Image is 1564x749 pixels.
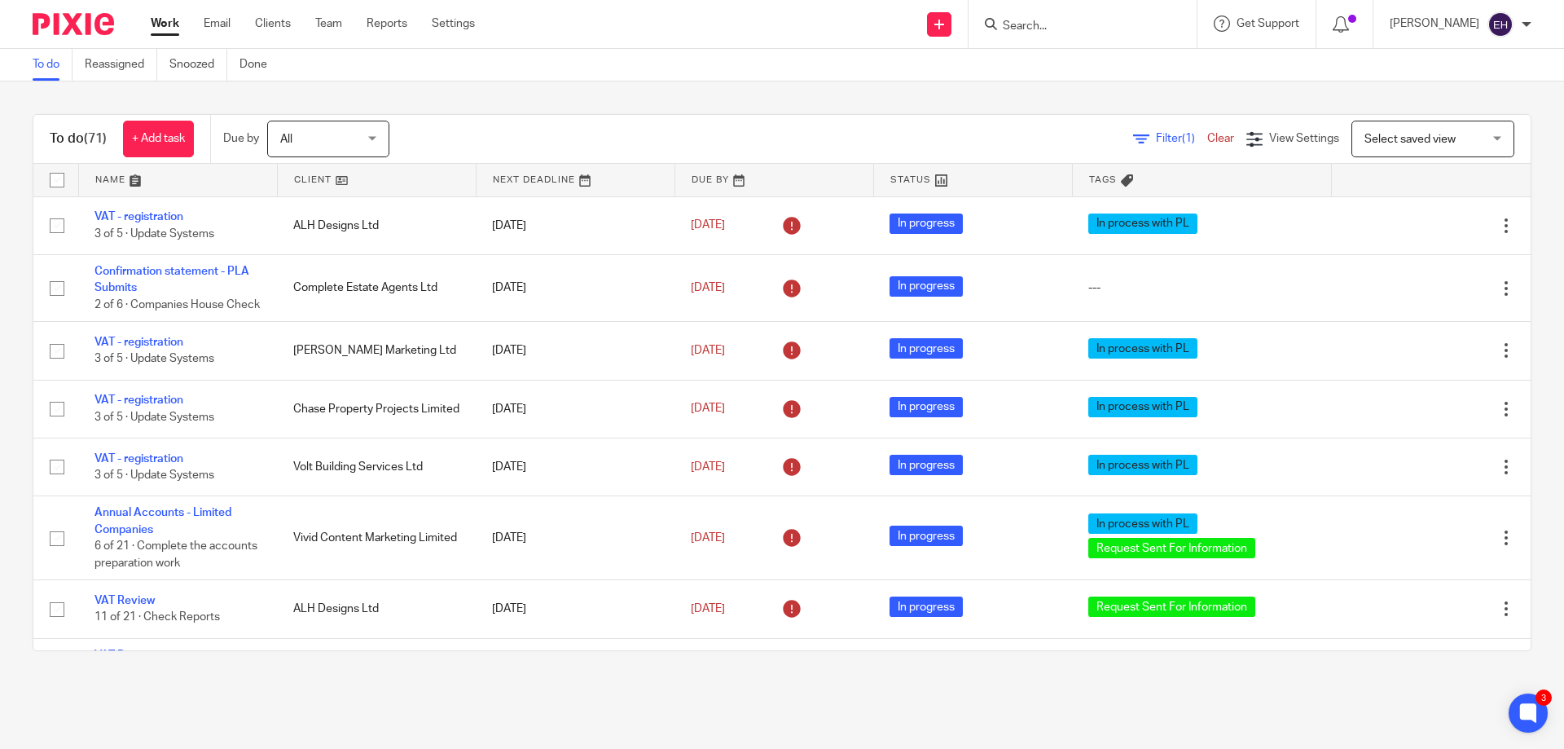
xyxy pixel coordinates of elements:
span: 3 of 5 · Update Systems [94,412,214,423]
a: VAT - registration [94,211,183,222]
h1: To do [50,130,107,148]
span: (71) [84,132,107,145]
a: Team [315,15,342,32]
span: Get Support [1237,18,1299,29]
td: [DATE] [476,322,674,380]
td: Theseus Risk Management Limited [277,638,476,722]
a: Done [239,49,279,81]
span: Filter [1156,133,1207,144]
span: 3 of 5 · Update Systems [94,353,214,364]
td: Complete Estate Agents Ltd [277,254,476,321]
span: In process with PL [1088,513,1197,534]
td: ALH Designs Ltd [277,580,476,638]
td: [DATE] [476,380,674,438]
span: Select saved view [1364,134,1456,145]
a: Annual Accounts - Limited Companies [94,507,231,535]
span: [DATE] [691,345,725,356]
span: All [280,134,292,145]
td: Vivid Content Marketing Limited [277,496,476,580]
td: [PERSON_NAME] Marketing Ltd [277,322,476,380]
span: [DATE] [691,603,725,615]
span: (1) [1182,133,1195,144]
a: To do [33,49,72,81]
span: 11 of 21 · Check Reports [94,612,220,623]
td: [DATE] [476,254,674,321]
a: Confirmation statement - PLA Submits [94,266,249,293]
a: Settings [432,15,475,32]
span: In process with PL [1088,455,1197,475]
a: + Add task [123,121,194,157]
span: In progress [890,276,963,297]
span: In process with PL [1088,397,1197,417]
td: Chase Property Projects Limited [277,380,476,438]
span: In progress [890,526,963,546]
a: Clear [1207,133,1234,144]
span: In progress [890,597,963,617]
div: 3 [1535,690,1552,706]
td: [DATE] [476,638,674,722]
img: svg%3E [1487,11,1513,37]
a: Reports [367,15,407,32]
span: 2 of 6 · Companies House Check [94,299,260,311]
td: Volt Building Services Ltd [277,438,476,496]
a: VAT - registration [94,453,183,465]
span: In progress [890,397,963,417]
p: Due by [223,130,259,147]
span: [DATE] [691,220,725,231]
span: In process with PL [1088,214,1197,234]
a: Reassigned [85,49,157,81]
a: VAT Review [94,650,155,661]
input: Search [1001,20,1148,34]
span: View Settings [1269,133,1339,144]
a: Email [204,15,231,32]
span: 3 of 5 · Update Systems [94,469,214,481]
span: [DATE] [691,532,725,544]
div: --- [1088,280,1315,296]
span: Request Sent For Information [1088,538,1255,558]
span: Request Sent For Information [1088,597,1255,617]
span: [DATE] [691,403,725,415]
span: 6 of 21 · Complete the accounts preparation work [94,540,257,569]
td: [DATE] [476,580,674,638]
span: In progress [890,214,963,234]
span: 3 of 5 · Update Systems [94,228,214,240]
img: Pixie [33,13,114,35]
td: [DATE] [476,496,674,580]
span: [DATE] [691,461,725,473]
a: VAT - registration [94,394,183,406]
span: Tags [1089,175,1117,184]
a: Work [151,15,179,32]
p: [PERSON_NAME] [1390,15,1479,32]
a: VAT - registration [94,337,183,348]
span: In progress [890,338,963,359]
td: [DATE] [476,196,674,254]
a: Clients [255,15,291,32]
a: VAT Review [94,595,155,606]
span: In progress [890,455,963,475]
a: Snoozed [169,49,227,81]
span: [DATE] [691,282,725,293]
span: In process with PL [1088,338,1197,359]
td: ALH Designs Ltd [277,196,476,254]
td: [DATE] [476,438,674,496]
